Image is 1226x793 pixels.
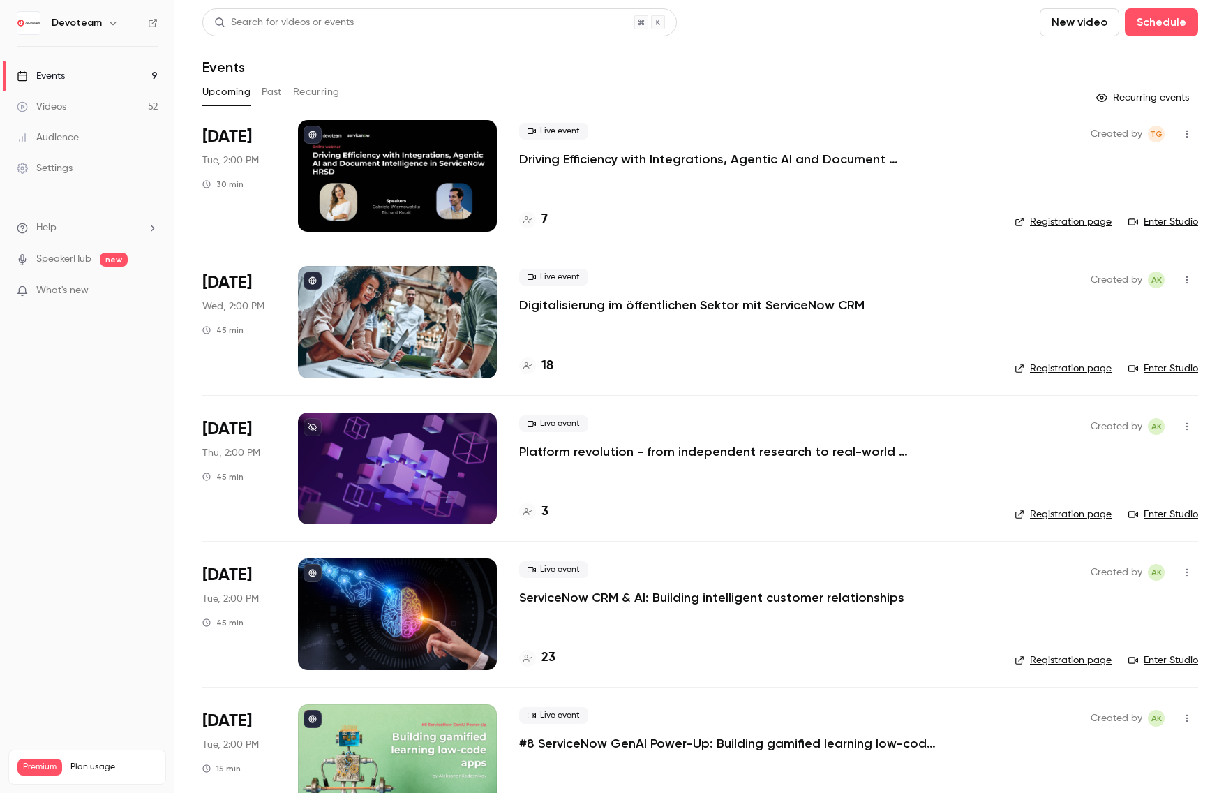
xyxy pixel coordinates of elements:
span: AK [1151,710,1162,727]
span: Tue, 2:00 PM [202,738,259,752]
span: Tue, 2:00 PM [202,154,259,168]
button: Recurring events [1090,87,1198,109]
button: Past [262,81,282,103]
a: 23 [519,649,555,667]
a: Registration page [1015,653,1112,667]
span: Live event [519,123,588,140]
a: Enter Studio [1128,362,1198,376]
span: Live event [519,707,588,724]
li: help-dropdown-opener [17,221,158,235]
span: Plan usage [70,762,157,773]
a: ServiceNow CRM & AI: Building intelligent customer relationships [519,589,904,606]
button: New video [1040,8,1119,36]
span: AK [1151,272,1162,288]
h4: 23 [541,649,555,667]
div: Videos [17,100,66,114]
div: Settings [17,161,73,175]
span: new [100,253,128,267]
img: Devoteam [17,12,40,34]
span: TG [1150,126,1163,142]
span: AK [1151,564,1162,581]
a: Enter Studio [1128,507,1198,521]
a: 18 [519,357,553,376]
div: 30 min [202,179,244,190]
h4: 3 [541,503,548,521]
span: Created by [1091,126,1142,142]
span: [DATE] [202,418,252,440]
a: Enter Studio [1128,653,1198,667]
span: Created by [1091,710,1142,727]
a: #8 ServiceNow GenAI Power-Up: Building gamified learning low-code apps [519,735,938,752]
button: Upcoming [202,81,251,103]
div: 45 min [202,617,244,628]
iframe: Noticeable Trigger [141,285,158,297]
span: Live event [519,269,588,286]
h4: 7 [541,210,548,229]
span: [DATE] [202,272,252,294]
span: Created by [1091,272,1142,288]
span: Created by [1091,418,1142,435]
span: Adrianna Kielin [1148,710,1165,727]
span: Tereza Gáliková [1148,126,1165,142]
span: Adrianna Kielin [1148,418,1165,435]
span: What's new [36,283,89,298]
span: [DATE] [202,126,252,148]
span: Thu, 2:00 PM [202,446,260,460]
h1: Events [202,59,245,75]
a: 7 [519,210,548,229]
span: Wed, 2:00 PM [202,299,264,313]
span: Tue, 2:00 PM [202,592,259,606]
span: Live event [519,561,588,578]
div: 45 min [202,471,244,482]
a: Registration page [1015,215,1112,229]
span: Live event [519,415,588,432]
div: Sep 18 Thu, 2:00 PM (Europe/Amsterdam) [202,413,276,524]
h4: 18 [541,357,553,376]
span: Created by [1091,564,1142,581]
div: Sep 17 Wed, 2:00 PM (Europe/Amsterdam) [202,266,276,378]
span: Help [36,221,57,235]
div: 45 min [202,325,244,336]
button: Schedule [1125,8,1198,36]
a: Digitalisierung im öffentlichen Sektor mit ServiceNow CRM [519,297,865,313]
div: Sep 9 Tue, 2:00 PM (Europe/Prague) [202,120,276,232]
h6: Devoteam [52,16,102,30]
a: Driving Efficiency with Integrations, Agentic AI and Document Intelligence in ServiceNow HRSD [519,151,938,168]
a: Registration page [1015,507,1112,521]
span: Premium [17,759,62,776]
span: Adrianna Kielin [1148,564,1165,581]
a: Platform revolution - from independent research to real-world results [519,443,938,460]
div: 15 min [202,763,241,774]
div: Search for videos or events [214,15,354,30]
button: Recurring [293,81,340,103]
div: Events [17,69,65,83]
span: AK [1151,418,1162,435]
div: Sep 23 Tue, 2:00 PM (Europe/Amsterdam) [202,558,276,670]
a: 3 [519,503,548,521]
span: Adrianna Kielin [1148,272,1165,288]
a: Enter Studio [1128,215,1198,229]
a: Registration page [1015,362,1112,376]
span: [DATE] [202,710,252,732]
div: Audience [17,131,79,144]
a: SpeakerHub [36,252,91,267]
span: [DATE] [202,564,252,586]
